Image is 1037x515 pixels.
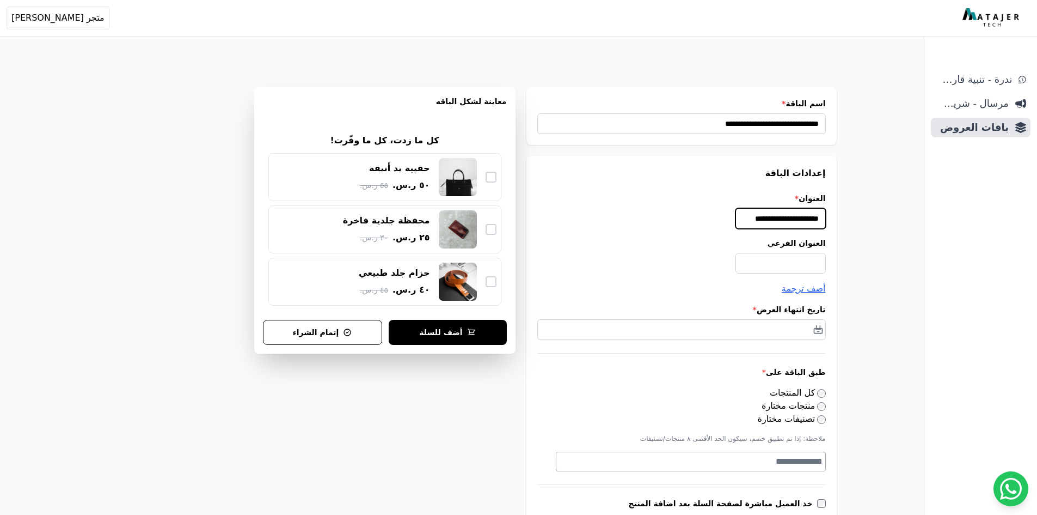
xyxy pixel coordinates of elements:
[330,134,439,147] h2: كل ما زدت، كل ما وفّرت!
[537,304,826,315] label: تاريخ انتهاء العرض
[935,96,1009,111] span: مرسال - شريط دعاية
[556,455,823,468] textarea: Search
[369,162,429,174] div: حقيبة يد أنيقة
[537,167,826,180] h3: إعدادات الباقة
[537,367,826,378] label: طبق الباقة على
[360,232,388,244] span: ٣٠ ر.س.
[817,389,826,398] input: كل المنتجات
[263,96,507,120] h3: معاينة لشكل الباقه
[962,8,1022,28] img: MatajerTech Logo
[263,320,382,345] button: إتمام الشراء
[11,11,105,25] span: متجر [PERSON_NAME]
[360,284,388,296] span: ٤٥ ر.س.
[782,282,826,295] button: أضف ترجمة
[935,120,1009,135] span: باقات العروض
[389,320,507,345] button: أضف للسلة
[392,231,430,244] span: ٢٥ ر.س.
[343,215,430,227] div: محفظة جلدية فاخرة
[770,387,826,398] label: كل المنتجات
[439,210,477,249] img: محفظة جلدية فاخرة
[537,193,826,204] label: العنوان
[7,7,109,29] button: متجر [PERSON_NAME]
[537,238,826,249] label: العنوان الفرعي
[392,283,430,296] span: ٤٠ ر.س.
[758,414,826,424] label: تصنيفات مختارة
[762,401,825,411] label: منتجات مختارة
[439,158,477,196] img: حقيبة يد أنيقة
[359,267,430,279] div: حزام جلد طبيعي
[439,263,477,301] img: حزام جلد طبيعي
[537,98,826,109] label: اسم الباقة
[537,434,826,443] p: ملاحظة: إذا تم تطبيق خصم، سيكون الحد الأقصى ٨ منتجات/تصنيفات
[629,498,817,509] label: خذ العميل مباشرة لصفحة السلة بعد اضافة المنتج
[817,402,826,411] input: منتجات مختارة
[392,179,430,192] span: ٥٠ ر.س.
[935,72,1012,87] span: ندرة - تنبية قارب علي النفاذ
[360,180,388,191] span: ٥٥ ر.س.
[817,415,826,424] input: تصنيفات مختارة
[782,283,826,294] span: أضف ترجمة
